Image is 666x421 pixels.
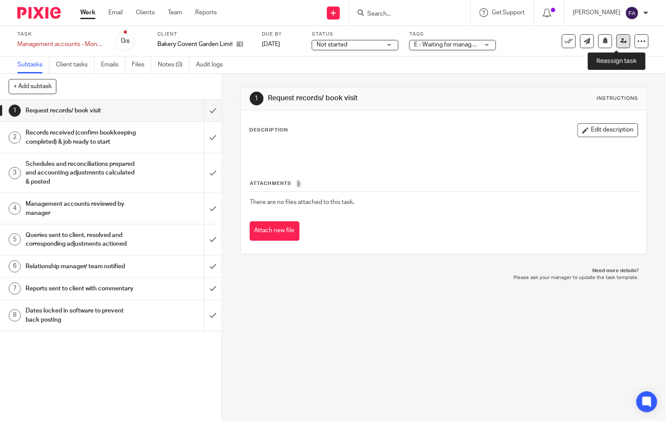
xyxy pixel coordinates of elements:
span: E - Waiting for manager review/approval [414,42,521,48]
span: There are no files attached to this task. [250,199,355,205]
a: Notes (0) [158,56,189,73]
img: svg%3E [625,6,639,20]
h1: Request records/ book visit [268,94,462,103]
a: Audit logs [196,56,229,73]
input: Search [366,10,444,18]
a: Team [168,8,182,17]
button: Attach new file [250,221,300,241]
label: Due by [262,31,301,38]
span: [DATE] [262,41,280,47]
h1: Queries sent to client, resolved and corresponding adjustments actioned [26,229,139,251]
div: 2 [9,132,21,144]
a: Subtasks [17,56,49,73]
label: Client [157,31,251,38]
p: Bakery Covent Garden Limited [157,40,232,49]
div: 5 [9,234,21,246]
h1: Relationship manager/ team notified [26,260,139,273]
a: Clients [136,8,155,17]
img: Pixie [17,7,61,19]
p: Please ask your manager to update the task template. [249,274,639,281]
div: 4 [9,203,21,215]
a: Emails [101,56,125,73]
label: Task [17,31,104,38]
h1: Request records/ book visit [26,104,139,117]
div: 7 [9,283,21,295]
span: Attachments [250,181,292,186]
h1: Management accounts reviewed by manager [26,197,139,220]
div: 8 [9,309,21,322]
div: 1 [9,105,21,117]
a: Client tasks [56,56,95,73]
div: 0 [121,36,130,46]
h1: Records received (confirm bookkeeping completed) & job ready to start [26,126,139,148]
label: Status [312,31,398,38]
a: Files [132,56,151,73]
p: [PERSON_NAME] [573,8,621,17]
a: Reports [195,8,217,17]
button: + Add subtask [9,79,56,94]
span: Not started [317,42,347,48]
span: Get Support [492,10,525,16]
a: Email [108,8,123,17]
button: Edit description [578,123,638,137]
p: Need more details? [249,267,639,274]
div: 3 [9,167,21,179]
label: Tags [409,31,496,38]
div: 1 [250,92,264,105]
p: Description [250,127,288,134]
div: Management accounts - Monthly [17,40,104,49]
h1: Dates locked in software to prevent back posting [26,304,139,326]
h1: Schedules and reconciliations prepared and accounting adjustments calculated & posted [26,158,139,188]
h1: Reports sent to client with commentary [26,282,139,295]
a: Work [80,8,95,17]
div: 6 [9,260,21,273]
div: Instructions [597,95,638,102]
small: /8 [125,39,130,44]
